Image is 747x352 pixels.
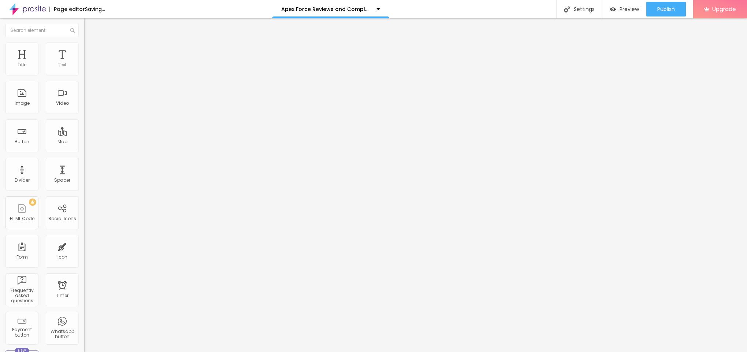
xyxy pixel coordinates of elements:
div: HTML Code [10,216,34,221]
div: Whatsapp button [48,329,77,340]
div: Timer [56,293,68,298]
div: Form [16,255,28,260]
div: Saving... [85,7,105,12]
div: Video [56,101,69,106]
div: Map [57,139,67,144]
span: Preview [620,6,639,12]
div: Button [15,139,29,144]
div: Page editor [49,7,85,12]
img: view-1.svg [610,6,616,12]
img: Icone [70,28,75,33]
iframe: Editor [84,18,747,352]
button: Preview [602,2,646,16]
div: Text [58,62,67,67]
div: Image [15,101,30,106]
input: Search element [5,24,79,37]
button: Publish [646,2,686,16]
div: Frequently asked questions [7,288,36,304]
div: Title [18,62,26,67]
div: Spacer [54,178,70,183]
span: Publish [657,6,675,12]
div: Social Icons [48,216,76,221]
p: Apex Force Reviews and Complaints [281,7,371,12]
div: Payment button [7,327,36,338]
span: Upgrade [712,6,736,12]
div: Icon [57,255,67,260]
img: Icone [564,6,570,12]
div: Divider [15,178,30,183]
